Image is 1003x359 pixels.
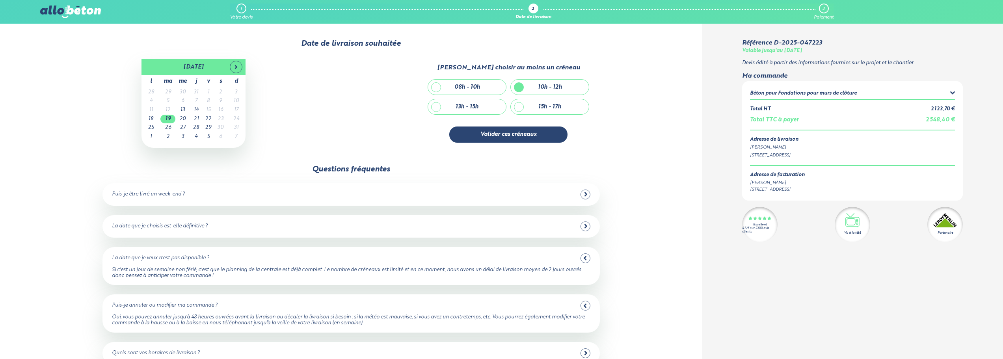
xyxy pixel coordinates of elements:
td: 12 [160,106,175,115]
td: 13 [175,106,190,115]
a: 2 Date de livraison [515,4,551,20]
td: 19 [160,115,175,124]
div: 15h - 17h [538,104,561,110]
td: 4 [190,132,202,141]
div: La date que je choisis est-elle définitive ? [112,223,208,229]
td: 2 [160,132,175,141]
div: 2 [532,7,534,12]
div: Vu à la télé [844,231,861,235]
p: Devis édité à partir des informations fournies sur le projet et le chantier [742,60,963,66]
td: 7 [190,97,202,106]
div: [PERSON_NAME] [750,144,955,151]
div: Date de livraison souhaitée [40,39,662,48]
button: Valider ces créneaux [449,126,568,143]
div: Puis-je être livré un week-end ? [112,192,185,197]
div: Votre devis [230,15,253,20]
a: 3 Paiement [814,4,834,20]
a: 1 Votre devis [230,4,253,20]
div: 4.7/5 sur 2300 avis clients [742,227,778,234]
th: v [202,75,214,88]
th: me [175,75,190,88]
div: Excellent [753,223,767,227]
th: ma [160,75,175,88]
td: 26 [160,123,175,132]
th: j [190,75,202,88]
th: l [141,75,160,88]
div: Quels sont vos horaires de livraison ? [112,350,200,356]
div: Adresse de facturation [750,172,805,178]
td: 30 [214,123,227,132]
td: 8 [202,97,214,106]
div: Partenaire [938,231,953,235]
th: [DATE] [160,59,227,75]
div: [PERSON_NAME] choisir au moins un créneau [437,64,580,71]
div: Valable jusqu'au [DATE] [742,48,802,54]
summary: Béton pour Fondations pour murs de clôture [750,89,955,99]
div: La date que je veux n'est pas disponible ? [112,255,209,261]
td: 28 [190,123,202,132]
div: Référence D-2025-047223 [742,39,822,47]
td: 3 [227,88,246,97]
iframe: Help widget launcher [933,328,994,350]
div: Si c'est un jour de semaine non férié, c'est que le planning de la centrale est déjà complet. Le ... [112,267,590,279]
div: 2 123,70 € [931,106,955,112]
td: 23 [214,115,227,124]
div: Oui, vous pouvez annuler jusqu'à 48 heures ouvrées avant la livraison ou décaler la livraison si ... [112,314,590,326]
td: 1 [141,132,160,141]
div: Paiement [814,15,834,20]
td: 5 [160,97,175,106]
div: Béton pour Fondations pour murs de clôture [750,91,857,97]
div: Adresse de livraison [750,137,955,143]
td: 31 [190,88,202,97]
td: 21 [190,115,202,124]
div: Questions fréquentes [312,165,390,174]
td: 3 [175,132,190,141]
td: 9 [214,97,227,106]
td: 18 [141,115,160,124]
td: 6 [214,132,227,141]
div: Total TTC à payer [750,117,799,123]
th: d [227,75,246,88]
div: 13h - 15h [456,104,478,110]
td: 29 [202,123,214,132]
td: 22 [202,115,214,124]
div: 10h - 12h [538,84,562,91]
td: 29 [160,88,175,97]
div: [STREET_ADDRESS] [750,152,955,159]
span: 2 548,40 € [926,117,955,123]
div: 3 [822,6,824,11]
td: 31 [227,123,246,132]
td: 17 [227,106,246,115]
th: s [214,75,227,88]
div: 08h - 10h [454,84,480,91]
td: 27 [175,123,190,132]
td: 15 [202,106,214,115]
td: 20 [175,115,190,124]
div: [PERSON_NAME] [750,180,805,186]
div: 1 [240,6,242,11]
td: 28 [141,88,160,97]
td: 14 [190,106,202,115]
td: 25 [141,123,160,132]
td: 11 [141,106,160,115]
td: 2 [214,88,227,97]
img: allobéton [40,6,101,18]
td: 16 [214,106,227,115]
td: 30 [175,88,190,97]
td: 7 [227,132,246,141]
td: 5 [202,132,214,141]
td: 10 [227,97,246,106]
div: Ma commande [742,73,963,80]
div: Total HT [750,106,770,112]
td: 4 [141,97,160,106]
div: Puis-je annuler ou modifier ma commande ? [112,303,218,309]
td: 24 [227,115,246,124]
td: 1 [202,88,214,97]
div: Date de livraison [515,15,551,20]
td: 6 [175,97,190,106]
div: [STREET_ADDRESS] [750,186,805,193]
